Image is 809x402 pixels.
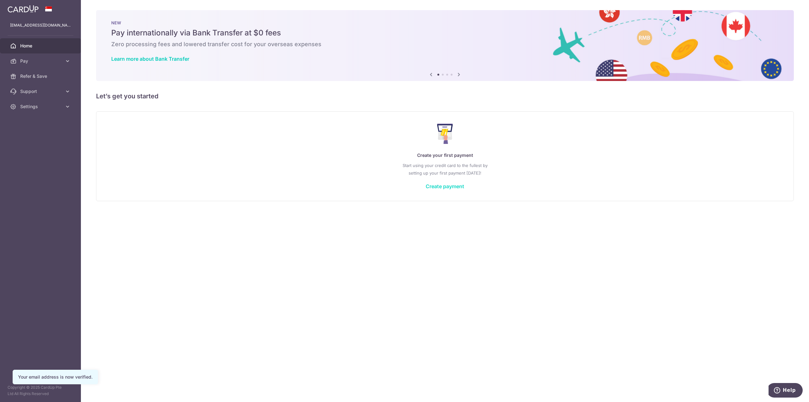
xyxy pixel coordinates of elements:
[111,40,779,48] h6: Zero processing fees and lowered transfer cost for your overseas expenses
[111,20,779,25] p: NEW
[111,28,779,38] h5: Pay internationally via Bank Transfer at $0 fees
[18,374,93,380] div: Your email address is now verified.
[96,10,794,81] img: Bank transfer banner
[10,22,71,28] p: [EMAIL_ADDRESS][DOMAIN_NAME]
[109,152,781,159] p: Create your first payment
[426,183,464,189] a: Create payment
[20,43,62,49] span: Home
[111,56,189,62] a: Learn more about Bank Transfer
[769,383,803,399] iframe: Opens a widget where you can find more information
[109,162,781,177] p: Start using your credit card to the fullest by setting up your first payment [DATE]!
[20,73,62,79] span: Refer & Save
[20,58,62,64] span: Pay
[437,124,453,144] img: Make Payment
[96,91,794,101] h5: Let’s get you started
[8,5,39,13] img: CardUp
[20,88,62,95] span: Support
[20,103,62,110] span: Settings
